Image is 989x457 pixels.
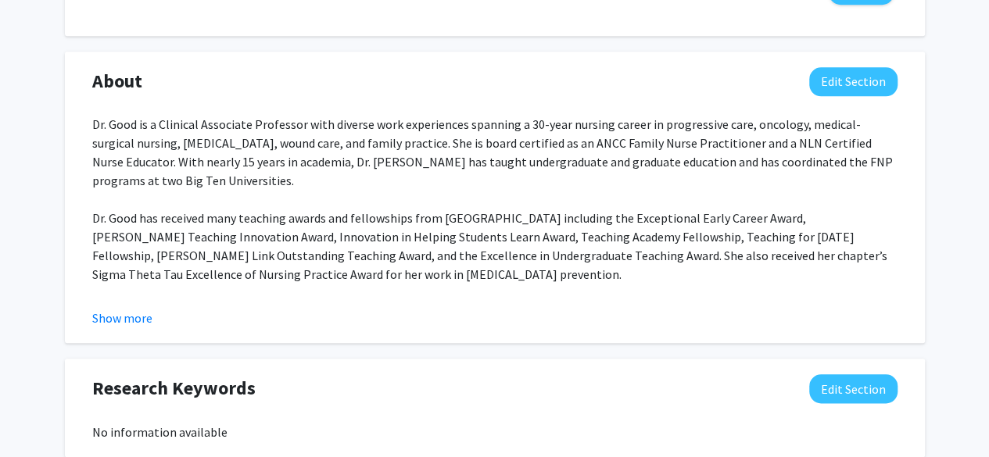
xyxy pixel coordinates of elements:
[12,387,66,445] iframe: Chat
[809,67,898,96] button: Edit About
[92,309,152,327] button: Show more
[92,423,898,441] div: No information available
[809,374,898,403] button: Edit Research Keywords
[92,67,142,95] span: About
[92,374,256,402] span: Research Keywords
